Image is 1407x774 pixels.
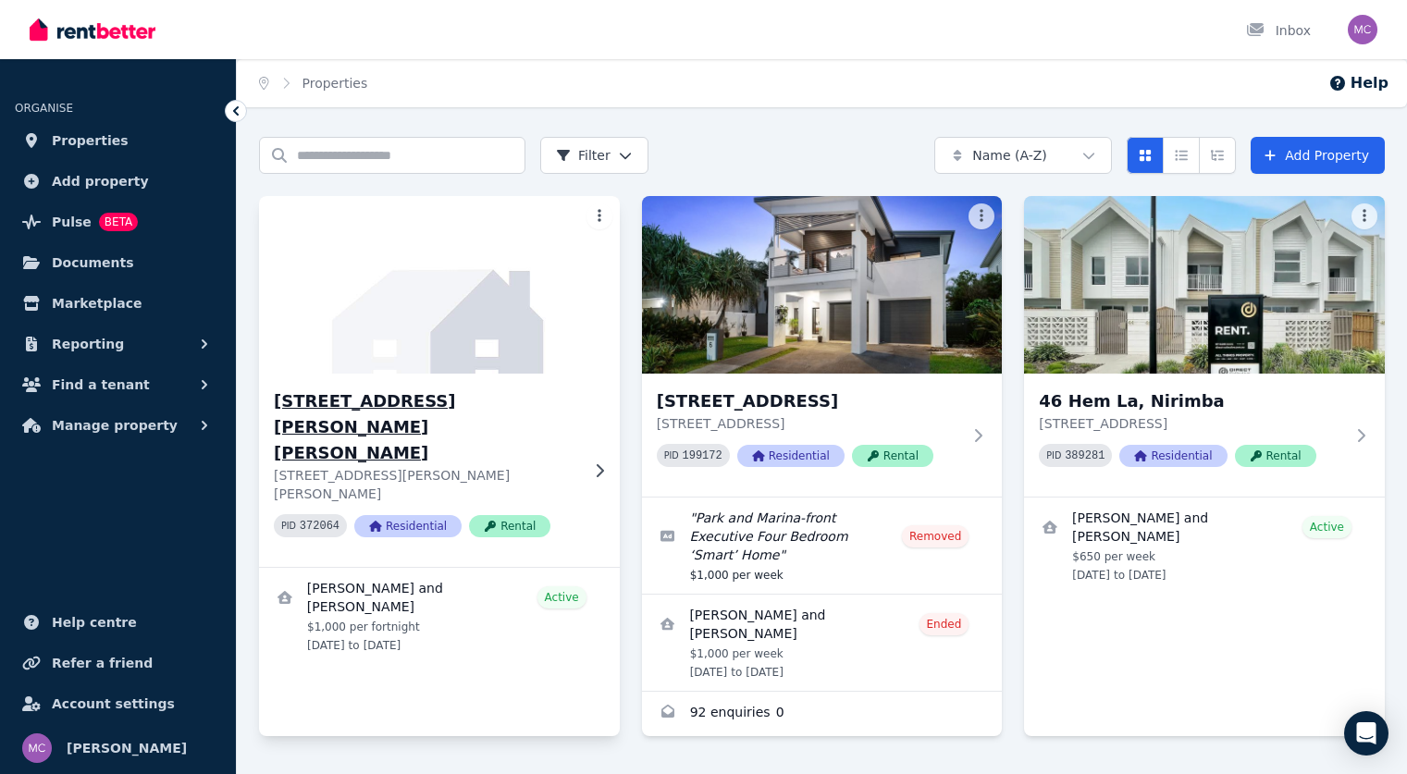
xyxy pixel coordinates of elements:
[556,146,611,165] span: Filter
[1328,72,1388,94] button: Help
[15,407,221,444] button: Manage property
[15,326,221,362] button: Reporting
[1119,445,1227,467] span: Residential
[972,146,1047,165] span: Name (A-Z)
[737,445,845,467] span: Residential
[1039,388,1344,414] h3: 46 Hem La, Nirimba
[250,191,628,378] img: 1/123 Keith Royal Dr, Marcoola
[15,122,221,159] a: Properties
[1344,711,1388,756] div: Open Intercom Messenger
[354,515,462,537] span: Residential
[52,414,178,436] span: Manage property
[15,645,221,682] a: Refer a friend
[1039,414,1344,433] p: [STREET_ADDRESS]
[934,137,1112,174] button: Name (A-Z)
[259,568,620,664] a: View details for Paul Bacon and Elizabeth Einarsen
[1235,445,1316,467] span: Rental
[300,520,339,533] code: 372064
[540,137,648,174] button: Filter
[642,498,1003,594] a: Edit listing: Park and Marina-front Executive Four Bedroom ‘Smart’ Home
[52,333,124,355] span: Reporting
[99,213,138,231] span: BETA
[1024,196,1385,497] a: 46 Hem La, Nirimba46 Hem La, Nirimba[STREET_ADDRESS]PID 389281ResidentialRental
[52,374,150,396] span: Find a tenant
[15,685,221,722] a: Account settings
[683,449,722,462] code: 199172
[1163,137,1200,174] button: Compact list view
[1127,137,1164,174] button: Card view
[52,211,92,233] span: Pulse
[1199,137,1236,174] button: Expanded list view
[1348,15,1377,44] img: Matthew Clarke
[1251,137,1385,174] a: Add Property
[1351,203,1377,229] button: More options
[1024,498,1385,594] a: View details for Izabella Hart and Chloe Pitt
[15,203,221,240] a: PulseBETA
[52,292,142,314] span: Marketplace
[30,16,155,43] img: RentBetter
[852,445,933,467] span: Rental
[67,737,187,759] span: [PERSON_NAME]
[642,196,1003,374] img: 6 Cova Boulevard, Hope Island
[1065,449,1105,462] code: 389281
[642,692,1003,736] a: Enquiries for 6 Cova Boulevard, Hope Island
[15,366,221,403] button: Find a tenant
[52,611,137,633] span: Help centre
[657,388,962,414] h3: [STREET_ADDRESS]
[52,652,153,674] span: Refer a friend
[469,515,550,537] span: Rental
[1024,196,1385,374] img: 46 Hem La, Nirimba
[15,244,221,281] a: Documents
[642,595,1003,691] a: View details for Paul and Marie Bochniak
[22,733,52,763] img: Matthew Clarke
[664,450,679,461] small: PID
[1046,450,1061,461] small: PID
[969,203,994,229] button: More options
[52,170,149,192] span: Add property
[15,604,221,641] a: Help centre
[642,196,1003,497] a: 6 Cova Boulevard, Hope Island[STREET_ADDRESS][STREET_ADDRESS]PID 199172ResidentialRental
[259,196,620,567] a: 1/123 Keith Royal Dr, Marcoola[STREET_ADDRESS][PERSON_NAME][PERSON_NAME][STREET_ADDRESS][PERSON_N...
[274,466,579,503] p: [STREET_ADDRESS][PERSON_NAME][PERSON_NAME]
[52,252,134,274] span: Documents
[657,414,962,433] p: [STREET_ADDRESS]
[1246,21,1311,40] div: Inbox
[586,203,612,229] button: More options
[281,521,296,531] small: PID
[1127,137,1236,174] div: View options
[15,102,73,115] span: ORGANISE
[52,693,175,715] span: Account settings
[15,163,221,200] a: Add property
[15,285,221,322] a: Marketplace
[52,129,129,152] span: Properties
[274,388,579,466] h3: [STREET_ADDRESS][PERSON_NAME][PERSON_NAME]
[237,59,389,107] nav: Breadcrumb
[302,76,368,91] a: Properties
